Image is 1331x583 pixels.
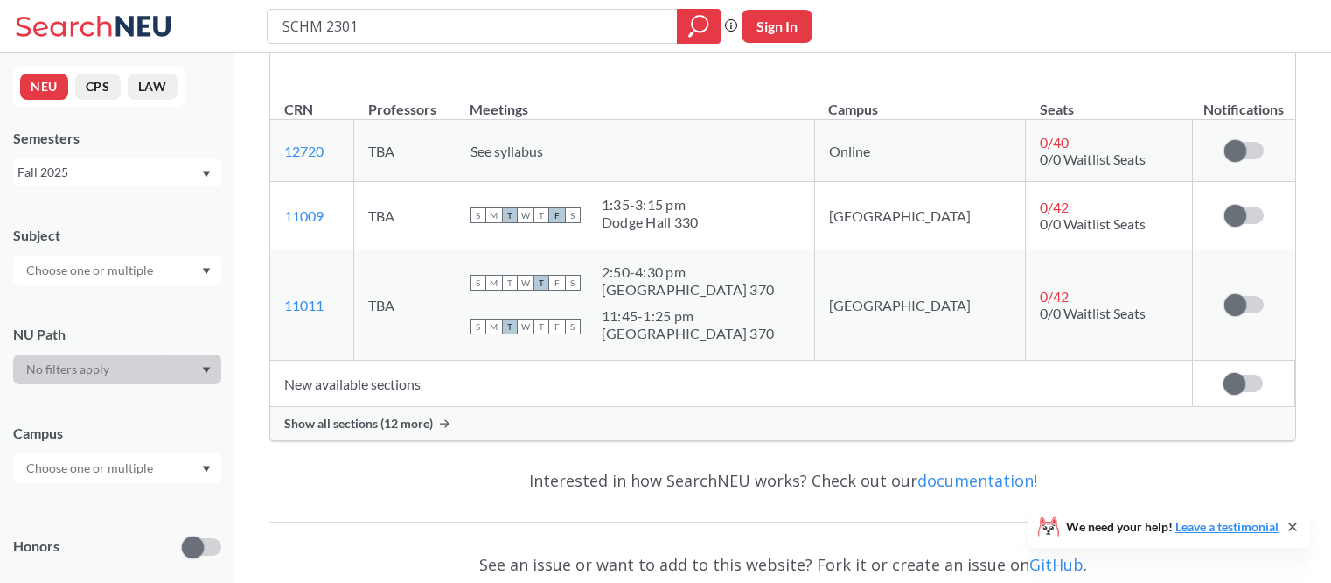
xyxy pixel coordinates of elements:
span: T [502,275,518,291]
a: 12720 [284,143,324,159]
button: NEU [20,74,68,100]
span: W [518,319,533,334]
span: S [565,319,581,334]
td: [GEOGRAPHIC_DATA] [814,249,1025,361]
span: T [533,275,549,291]
div: magnifying glass [677,9,721,44]
th: Seats [1026,82,1193,120]
span: F [549,275,565,291]
div: Subject [13,226,221,245]
input: Choose one or multiple [17,458,164,479]
div: Semesters [13,129,221,148]
div: 2:50 - 4:30 pm [602,263,774,281]
span: 0 / 42 [1040,199,1069,215]
span: W [518,207,533,223]
td: TBA [354,249,456,361]
span: T [533,319,549,334]
span: 0/0 Waitlist Seats [1040,215,1146,232]
span: M [486,319,502,334]
span: F [549,207,565,223]
th: Notifications [1192,82,1294,120]
span: M [486,207,502,223]
span: We need your help! [1066,521,1279,533]
span: S [470,207,486,223]
div: CRN [284,100,313,119]
td: TBA [354,182,456,249]
button: CPS [75,74,121,100]
div: [GEOGRAPHIC_DATA] 370 [602,281,774,299]
svg: magnifying glass [688,14,709,39]
a: 11009 [284,207,324,224]
span: M [486,275,502,291]
th: Campus [814,82,1025,120]
a: GitHub [1029,554,1084,575]
span: T [502,207,518,223]
td: Online [814,120,1025,182]
span: W [518,275,533,291]
input: Choose one or multiple [17,260,164,281]
svg: Dropdown arrow [202,171,211,178]
div: Show all sections (12 more) [270,407,1295,440]
span: See syllabus [470,143,543,159]
span: T [502,319,518,334]
td: TBA [354,120,456,182]
a: Leave a testimonial [1175,519,1279,534]
div: 11:45 - 1:25 pm [602,307,774,325]
span: S [470,275,486,291]
span: 0/0 Waitlist Seats [1040,151,1146,167]
div: Dropdown arrow [13,256,221,285]
span: Show all sections (12 more) [284,416,433,432]
span: 0 / 42 [1040,288,1069,305]
input: Class, professor, course number, "phrase" [281,11,665,41]
div: Campus [13,424,221,443]
svg: Dropdown arrow [202,268,211,275]
button: Sign In [742,10,812,43]
a: 11011 [284,297,324,313]
span: 0/0 Waitlist Seats [1040,305,1146,321]
a: documentation! [917,470,1037,491]
span: F [549,319,565,334]
div: Fall 2025 [17,163,200,182]
span: S [565,275,581,291]
div: Fall 2025Dropdown arrow [13,158,221,186]
div: 1:35 - 3:15 pm [602,196,699,214]
button: LAW [128,74,178,100]
span: S [470,319,486,334]
td: [GEOGRAPHIC_DATA] [814,182,1025,249]
th: Professors [354,82,456,120]
td: New available sections [270,361,1192,407]
span: 0 / 40 [1040,134,1069,151]
div: NU Path [13,325,221,344]
div: Interested in how SearchNEU works? Check out our [269,455,1296,506]
span: S [565,207,581,223]
div: Dropdown arrow [13,453,221,483]
svg: Dropdown arrow [202,367,211,374]
div: [GEOGRAPHIC_DATA] 370 [602,325,774,342]
div: Dodge Hall 330 [602,214,699,231]
div: Dropdown arrow [13,355,221,384]
span: T [533,207,549,223]
p: Honors [13,537,59,557]
th: Meetings [456,82,814,120]
svg: Dropdown arrow [202,466,211,473]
